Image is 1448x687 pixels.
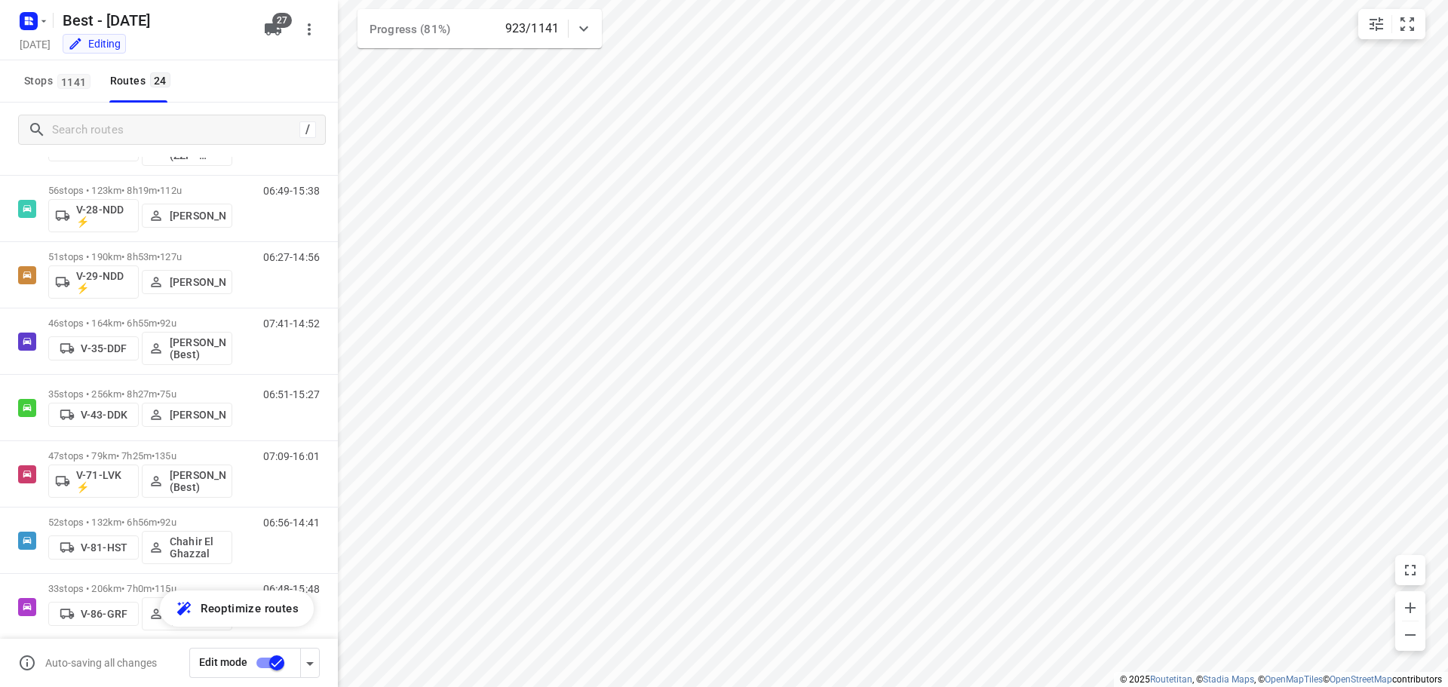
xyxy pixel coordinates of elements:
[48,535,139,560] button: V-81-HST
[1265,674,1323,685] a: OpenMapTiles
[48,450,232,462] p: 47 stops • 79km • 7h25m
[160,185,182,196] span: 112u
[1392,9,1422,39] button: Fit zoom
[81,608,127,620] p: V-86-GRF
[170,336,225,360] p: [PERSON_NAME] (Best)
[170,210,225,222] p: [PERSON_NAME]
[1361,9,1391,39] button: Map settings
[68,36,121,51] div: You are currently in edit mode.
[24,72,95,90] span: Stops
[160,251,182,262] span: 127u
[1150,674,1192,685] a: Routetitan
[160,590,314,627] button: Reoptimize routes
[157,251,160,262] span: •
[52,118,299,142] input: Search routes
[14,35,57,53] h5: Project date
[48,336,139,360] button: V-35-DDF
[142,403,232,427] button: [PERSON_NAME]
[142,204,232,228] button: [PERSON_NAME]
[48,403,139,427] button: V-43-DDK
[263,251,320,263] p: 06:27-14:56
[1120,674,1442,685] li: © 2025 , © , © © contributors
[48,583,232,594] p: 33 stops • 206km • 7h0m
[48,465,139,498] button: V-71-LVK ⚡
[48,251,232,262] p: 51 stops • 190km • 8h53m
[505,20,559,38] p: 923/1141
[142,597,232,630] button: [PERSON_NAME] (A-flexibleservice - Best- ZZP)
[263,317,320,330] p: 07:41-14:52
[81,541,127,554] p: V-81-HST
[263,583,320,595] p: 06:48-15:48
[157,388,160,400] span: •
[263,388,320,400] p: 06:51-15:27
[142,270,232,294] button: [PERSON_NAME]
[48,265,139,299] button: V-29-NDD ⚡
[199,656,247,668] span: Edit mode
[160,317,176,329] span: 92u
[76,204,132,228] p: V-28-NDD ⚡
[370,23,450,36] span: Progress (81%)
[76,469,132,493] p: V-71-LVK ⚡
[263,517,320,529] p: 06:56-14:41
[45,657,157,669] p: Auto-saving all changes
[142,465,232,498] button: [PERSON_NAME] (Best)
[1358,9,1425,39] div: small contained button group
[155,583,176,594] span: 115u
[48,388,232,400] p: 35 stops • 256km • 8h27m
[57,74,90,89] span: 1141
[170,469,225,493] p: [PERSON_NAME] (Best)
[1330,674,1392,685] a: OpenStreetMap
[142,531,232,564] button: Chahir El Ghazzal
[301,653,319,672] div: Driver app settings
[157,185,160,196] span: •
[1203,674,1254,685] a: Stadia Maps
[110,72,175,90] div: Routes
[152,450,155,462] span: •
[157,517,160,528] span: •
[357,9,602,48] div: Progress (81%)923/1141
[272,13,292,28] span: 27
[57,8,252,32] h5: Rename
[81,342,127,354] p: V-35-DDF
[76,270,132,294] p: V-29-NDD ⚡
[155,450,176,462] span: 135u
[48,185,232,196] p: 56 stops • 123km • 8h19m
[81,409,127,421] p: V-43-DDK
[160,388,176,400] span: 75u
[201,599,299,618] span: Reoptimize routes
[170,409,225,421] p: [PERSON_NAME]
[152,583,155,594] span: •
[294,14,324,44] button: More
[170,276,225,288] p: [PERSON_NAME]
[263,185,320,197] p: 06:49-15:38
[258,14,288,44] button: 27
[48,317,232,329] p: 46 stops • 164km • 6h55m
[263,450,320,462] p: 07:09-16:01
[160,517,176,528] span: 92u
[48,199,139,232] button: V-28-NDD ⚡
[157,317,160,329] span: •
[48,602,139,626] button: V-86-GRF
[150,72,170,87] span: 24
[142,332,232,365] button: [PERSON_NAME] (Best)
[299,121,316,138] div: /
[48,517,232,528] p: 52 stops • 132km • 6h56m
[170,535,225,560] p: Chahir El Ghazzal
